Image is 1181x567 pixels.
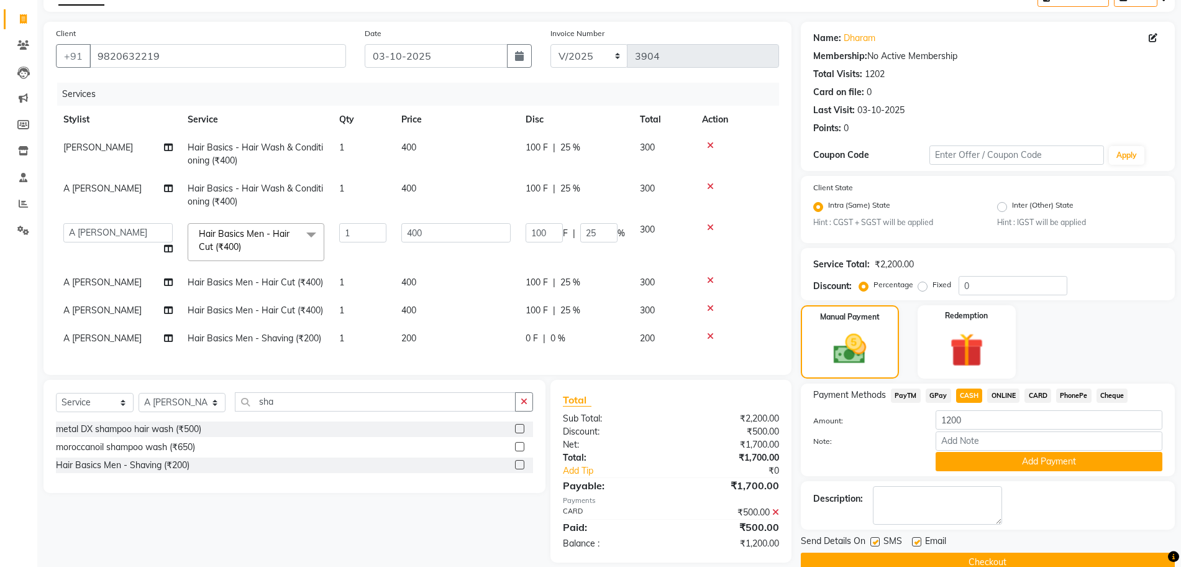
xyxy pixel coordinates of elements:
[844,122,849,135] div: 0
[332,106,394,134] th: Qty
[857,104,905,117] div: 03-10-2025
[199,228,290,252] span: Hair Basics Men - Hair Cut (₹400)
[401,305,416,316] span: 400
[865,68,885,81] div: 1202
[563,496,779,506] div: Payments
[1012,200,1074,214] label: Inter (Other) State
[56,423,201,436] div: metal DX shampoo hair wash (₹500)
[563,227,568,240] span: F
[526,182,548,195] span: 100 F
[813,50,1162,63] div: No Active Membership
[813,32,841,45] div: Name:
[554,464,691,477] a: Add Tip
[526,141,548,154] span: 100 F
[936,431,1162,451] input: Add Note
[401,277,416,288] span: 400
[553,304,555,317] span: |
[813,389,886,402] span: Payment Methods
[883,535,902,550] span: SMS
[945,310,988,321] label: Redemption
[618,227,625,240] span: %
[563,394,591,407] span: Total
[553,276,555,289] span: |
[339,183,344,194] span: 1
[640,142,655,153] span: 300
[813,280,852,293] div: Discount:
[401,142,416,153] span: 400
[554,451,671,464] div: Total:
[554,438,671,451] div: Net:
[813,258,870,271] div: Service Total:
[820,311,880,323] label: Manual Payment
[339,142,344,153] span: 1
[671,520,788,535] div: ₹500.00
[554,520,671,535] div: Paid:
[56,441,195,454] div: moroccanoil shampoo wash (₹650)
[188,277,323,288] span: Hair Basics Men - Hair Cut (₹400)
[695,106,779,134] th: Action
[573,227,575,240] span: |
[1056,389,1092,403] span: PhonePe
[813,104,855,117] div: Last Visit:
[560,304,580,317] span: 25 %
[57,83,788,106] div: Services
[690,464,788,477] div: ₹0
[188,333,321,344] span: Hair Basics Men - Shaving (₹200)
[813,217,978,228] small: Hint : CGST + SGST will be applied
[339,305,344,316] span: 1
[553,141,555,154] span: |
[671,537,788,550] div: ₹1,200.00
[671,438,788,451] div: ₹1,700.00
[640,224,655,235] span: 300
[56,459,189,472] div: Hair Basics Men - Shaving (₹200)
[188,142,323,166] span: Hair Basics - Hair Wash & Conditioning (₹400)
[188,183,323,207] span: Hair Basics - Hair Wash & Conditioning (₹400)
[939,329,994,371] img: _gift.svg
[813,68,862,81] div: Total Visits:
[241,241,247,252] a: x
[554,478,671,493] div: Payable:
[63,183,142,194] span: A [PERSON_NAME]
[632,106,695,134] th: Total
[873,279,913,290] label: Percentage
[813,122,841,135] div: Points:
[365,28,381,39] label: Date
[394,106,518,134] th: Price
[560,182,580,195] span: 25 %
[813,149,929,162] div: Coupon Code
[339,333,344,344] span: 1
[63,305,142,316] span: A [PERSON_NAME]
[671,478,788,493] div: ₹1,700.00
[526,276,548,289] span: 100 F
[867,86,872,99] div: 0
[63,277,142,288] span: A [PERSON_NAME]
[813,86,864,99] div: Card on file:
[936,452,1162,471] button: Add Payment
[932,279,951,290] label: Fixed
[801,535,865,550] span: Send Details On
[56,28,76,39] label: Client
[640,183,655,194] span: 300
[936,410,1162,430] input: Amount
[875,258,914,271] div: ₹2,200.00
[560,276,580,289] span: 25 %
[526,332,538,345] span: 0 F
[339,277,344,288] span: 1
[550,332,565,345] span: 0 %
[89,44,346,68] input: Search by Name/Mobile/Email/Code
[640,277,655,288] span: 300
[180,106,332,134] th: Service
[844,32,875,45] a: Dharam
[1097,389,1128,403] span: Cheque
[401,183,416,194] span: 400
[554,412,671,425] div: Sub Total:
[554,537,671,550] div: Balance :
[560,141,580,154] span: 25 %
[671,425,788,438] div: ₹500.00
[526,304,548,317] span: 100 F
[63,142,133,153] span: [PERSON_NAME]
[671,451,788,464] div: ₹1,700.00
[543,332,545,345] span: |
[891,389,921,403] span: PayTM
[553,182,555,195] span: |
